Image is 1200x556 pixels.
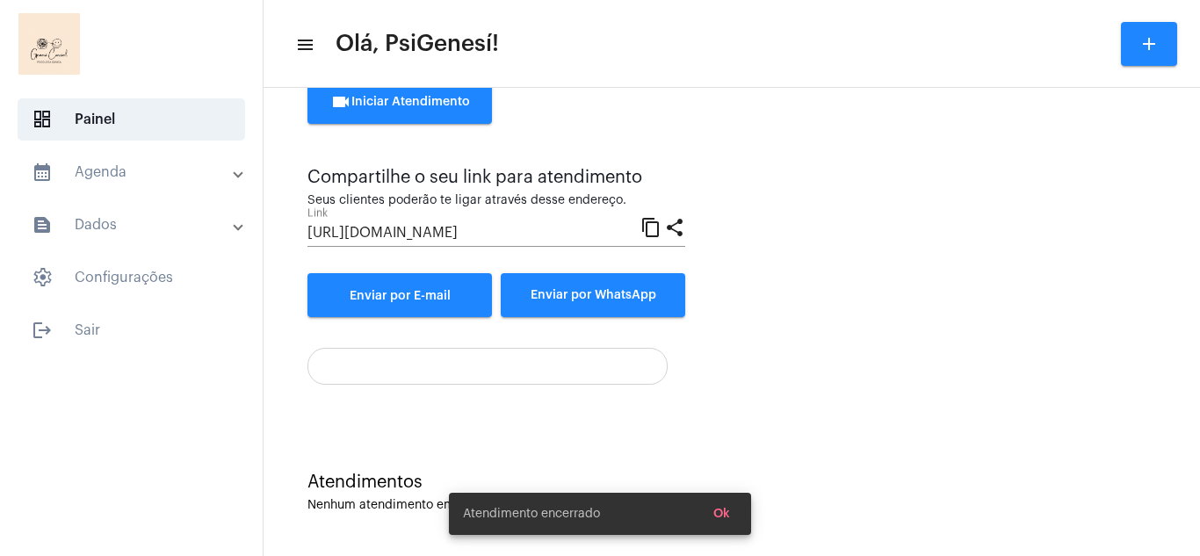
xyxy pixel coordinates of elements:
div: Atendimentos [307,473,1156,492]
mat-icon: sidenav icon [32,320,53,341]
img: 6b7a58c8-ea08-a5ff-33c7-585ca8acd23f.png [14,9,84,79]
div: Nenhum atendimento em aberto. [307,499,1156,512]
span: Enviar por E-mail [350,290,451,302]
button: Iniciar Atendimento [307,80,492,124]
mat-expansion-panel-header: sidenav iconAgenda [11,151,263,193]
mat-panel-title: Dados [32,214,235,235]
mat-icon: share [664,216,685,237]
span: Iniciar Atendimento [330,96,470,108]
mat-icon: sidenav icon [32,214,53,235]
mat-icon: content_copy [640,216,661,237]
span: Configurações [18,256,245,299]
span: sidenav icon [32,109,53,130]
button: Ok [699,498,744,530]
span: Sair [18,309,245,351]
mat-icon: sidenav icon [32,162,53,183]
div: Compartilhe o seu link para atendimento [307,168,685,187]
div: Seus clientes poderão te ligar através desse endereço. [307,194,685,207]
mat-icon: videocam [330,91,351,112]
mat-icon: sidenav icon [295,34,313,55]
span: Enviar por WhatsApp [531,289,656,301]
span: Olá, PsiGenesí! [336,30,499,58]
mat-icon: add [1139,33,1160,54]
button: Enviar por WhatsApp [501,273,685,317]
mat-panel-title: Agenda [32,162,235,183]
span: Atendimento encerrado [463,505,600,523]
span: Painel [18,98,245,141]
span: sidenav icon [32,267,53,288]
mat-expansion-panel-header: sidenav iconDados [11,204,263,246]
span: Ok [713,508,730,520]
a: Enviar por E-mail [307,273,492,317]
